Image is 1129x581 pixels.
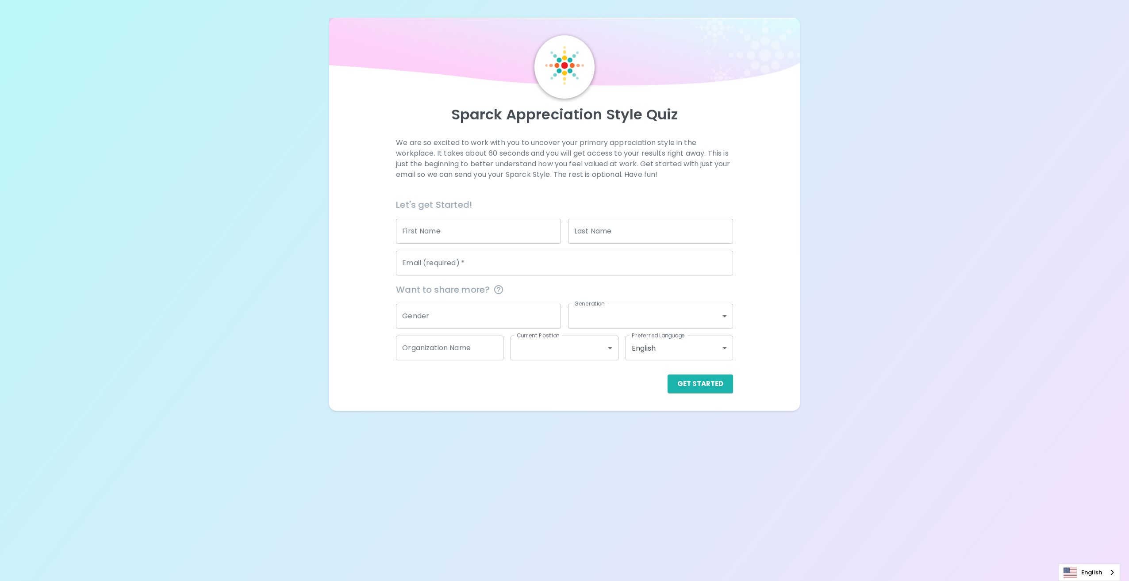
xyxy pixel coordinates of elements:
[493,284,504,295] svg: This information is completely confidential and only used for aggregated appreciation studies at ...
[668,375,733,393] button: Get Started
[396,283,733,297] span: Want to share more?
[396,198,733,212] h6: Let's get Started!
[396,138,733,180] p: We are so excited to work with you to uncover your primary appreciation style in the workplace. I...
[1059,564,1120,581] a: English
[574,300,605,307] label: Generation
[1059,564,1120,581] aside: Language selected: English
[626,336,733,360] div: English
[329,18,799,92] img: wave
[517,332,560,339] label: Current Position
[1059,564,1120,581] div: Language
[632,332,685,339] label: Preferred Language
[340,106,789,123] p: Sparck Appreciation Style Quiz
[545,46,584,85] img: Sparck Logo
